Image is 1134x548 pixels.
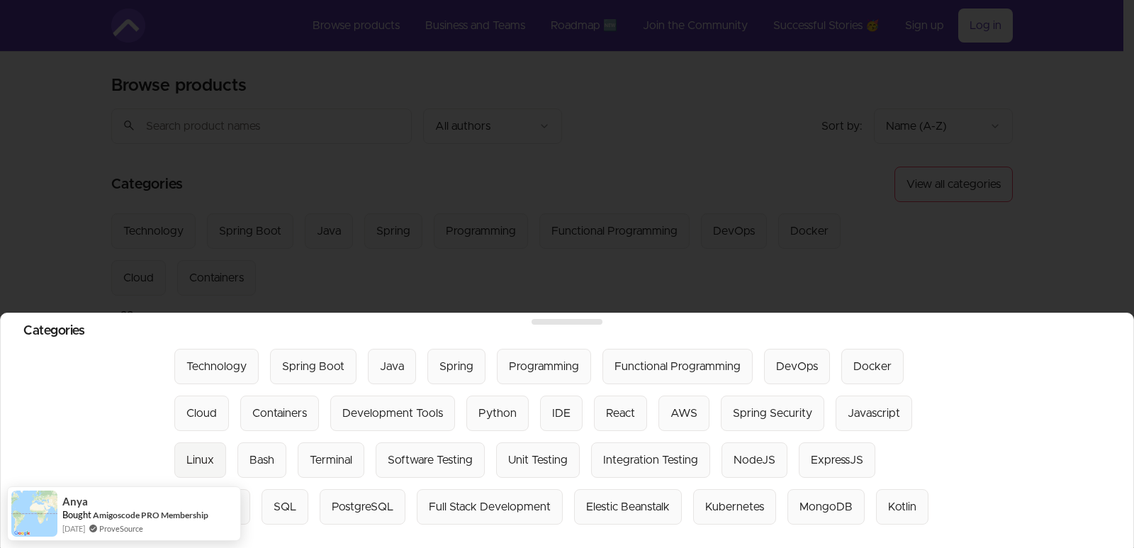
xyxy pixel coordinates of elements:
div: Integration Testing [603,452,698,469]
div: Terminal [310,452,352,469]
div: Java [380,358,404,375]
h2: Categories [23,325,1111,337]
div: Linux [186,452,214,469]
div: AWS [670,405,697,422]
div: Development Tools [342,405,443,422]
div: Elestic Beanstalk [586,498,670,515]
div: Cloud [186,405,217,422]
div: Javascript [848,405,900,422]
div: Spring Security [733,405,812,422]
div: Programming [509,358,579,375]
div: Spring [439,358,473,375]
div: Software Testing [388,452,473,469]
div: Unit Testing [508,452,568,469]
div: Kubernetes [705,498,764,515]
div: MongoDB [799,498,853,515]
div: ExpressJS [811,452,863,469]
div: Functional Programming [614,358,741,375]
div: Docker [853,358,892,375]
div: Databases [186,498,238,515]
div: React [606,405,635,422]
div: Kotlin [888,498,916,515]
div: Spring Boot [282,358,344,375]
div: Technology [186,358,247,375]
div: Containers [252,405,307,422]
div: NodeJS [734,452,775,469]
div: Full Stack Development [429,498,551,515]
div: PostgreSQL [332,498,393,515]
div: DevOps [776,358,818,375]
div: IDE [552,405,571,422]
div: Bash [249,452,274,469]
div: Python [478,405,517,422]
div: SQL [274,498,296,515]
